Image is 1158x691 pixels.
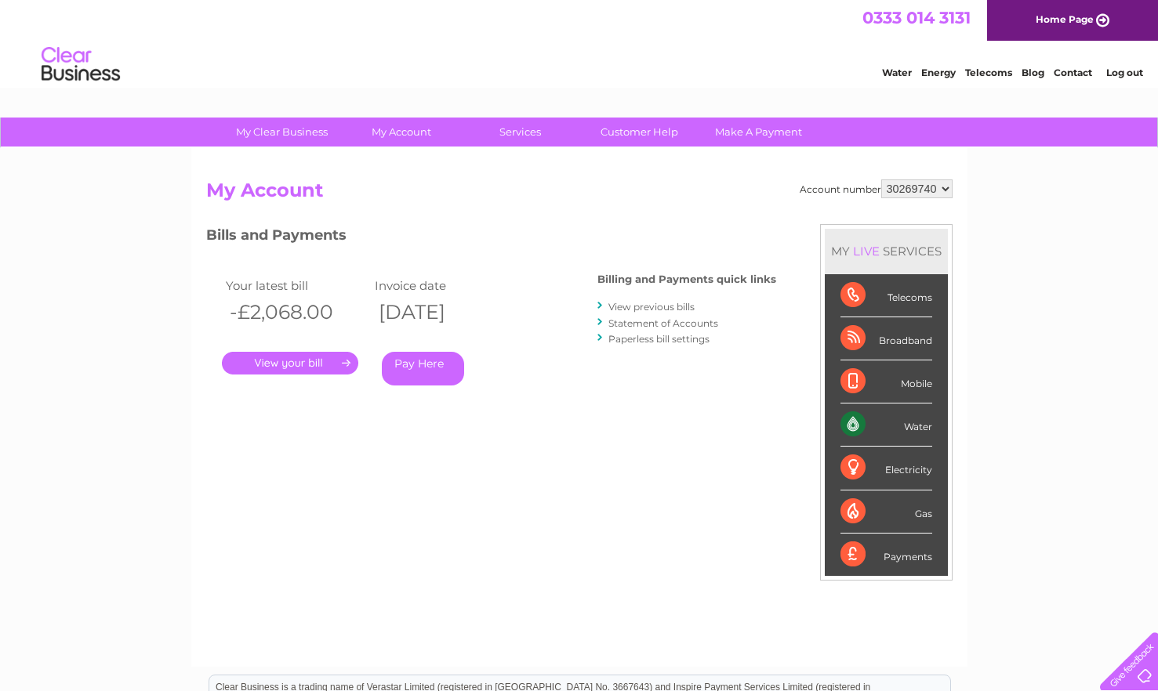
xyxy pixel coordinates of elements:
a: Blog [1022,67,1044,78]
a: Energy [921,67,956,78]
div: Electricity [840,447,932,490]
a: Telecoms [965,67,1012,78]
div: Gas [840,490,932,534]
a: Make A Payment [694,118,823,147]
div: Clear Business is a trading name of Verastar Limited (registered in [GEOGRAPHIC_DATA] No. 3667643... [209,9,950,76]
a: View previous bills [608,301,695,313]
a: 0333 014 3131 [862,8,971,27]
h3: Bills and Payments [206,224,776,251]
div: Mobile [840,360,932,403]
div: Account number [800,179,953,198]
a: Statement of Accounts [608,317,718,329]
div: Water [840,403,932,447]
div: MY SERVICES [825,229,948,273]
a: Log out [1106,67,1143,78]
h4: Billing and Payments quick links [597,273,776,285]
td: Invoice date [371,275,520,296]
a: Paperless bill settings [608,333,710,345]
a: Pay Here [382,352,464,385]
td: Your latest bill [222,275,371,296]
h2: My Account [206,179,953,209]
th: [DATE] [371,296,520,328]
div: Telecoms [840,274,932,317]
a: Customer Help [575,118,704,147]
a: . [222,352,358,374]
div: Payments [840,534,932,576]
img: logo.png [41,41,121,89]
a: Contact [1054,67,1092,78]
div: LIVE [850,244,883,259]
a: My Clear Business [217,118,347,147]
a: Services [456,118,585,147]
div: Broadband [840,317,932,360]
a: My Account [336,118,466,147]
th: -£2,068.00 [222,296,371,328]
a: Water [882,67,912,78]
